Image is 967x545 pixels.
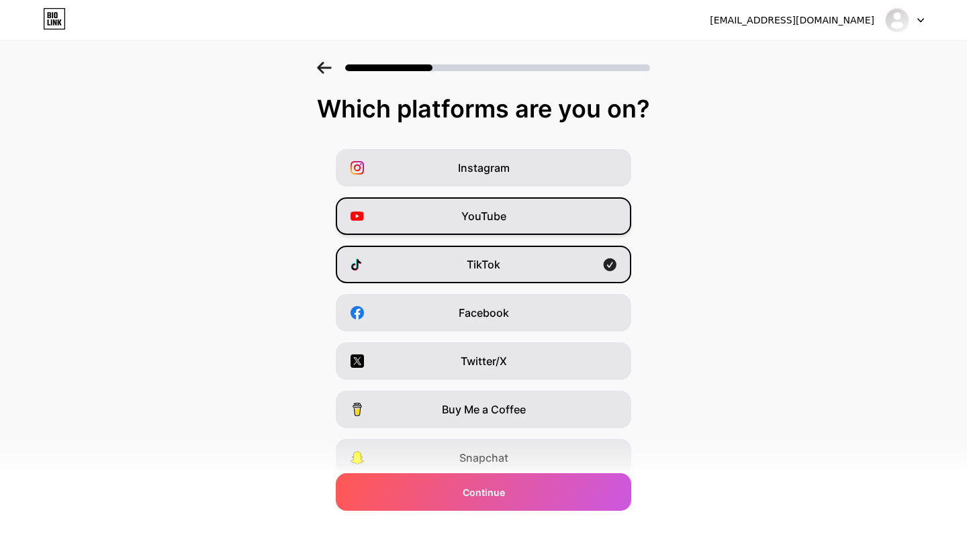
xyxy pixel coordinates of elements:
[13,95,954,122] div: Which platforms are you on?
[461,353,507,369] span: Twitter/X
[442,401,526,417] span: Buy Me a Coffee
[459,450,508,466] span: Snapchat
[461,208,506,224] span: YouTube
[467,256,500,272] span: TikTok
[459,305,509,321] span: Facebook
[710,13,874,28] div: [EMAIL_ADDRESS][DOMAIN_NAME]
[884,7,910,33] img: koalisi_kecil
[458,160,510,176] span: Instagram
[463,485,505,499] span: Continue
